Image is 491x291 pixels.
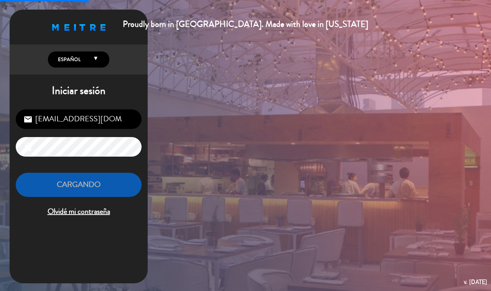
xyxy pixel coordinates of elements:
h1: Iniciar sesión [10,84,148,98]
i: email [23,115,33,124]
div: v. [DATE] [464,277,487,287]
button: Cargando [16,173,142,197]
i: lock [23,142,33,152]
input: Correo Electrónico [16,109,142,129]
span: Español [56,56,81,63]
span: Olvidé mi contraseña [16,205,142,218]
